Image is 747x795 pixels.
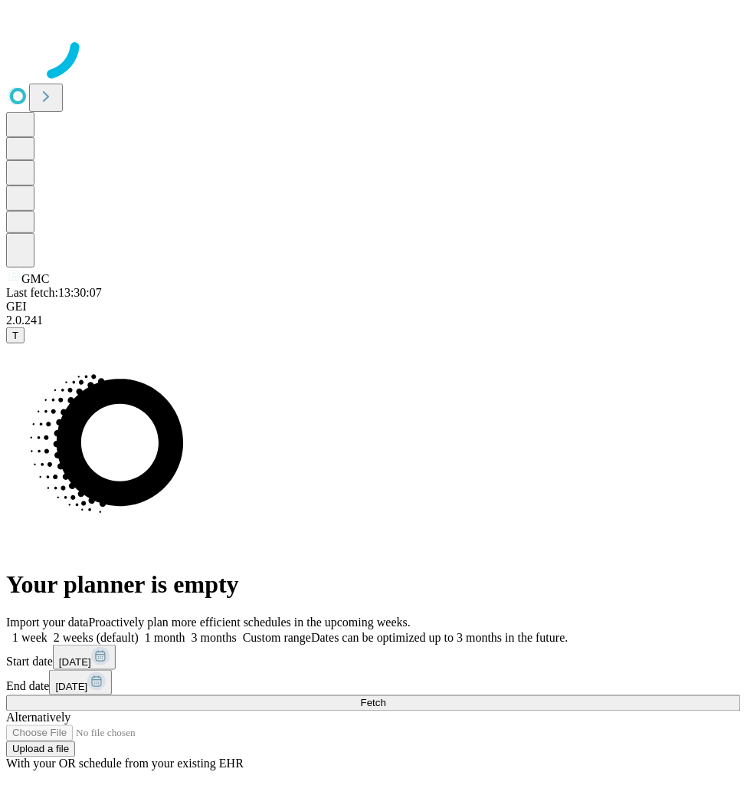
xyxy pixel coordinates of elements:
span: [DATE] [55,682,87,693]
span: Fetch [361,698,386,709]
span: With your OR schedule from your existing EHR [6,757,244,770]
span: Proactively plan more efficient schedules in the upcoming weeks. [89,616,411,629]
span: 1 month [145,631,185,644]
span: Import your data [6,616,89,629]
button: T [6,327,25,343]
span: [DATE] [59,656,91,668]
div: GEI [6,300,741,314]
div: End date [6,670,741,695]
span: T [12,330,18,341]
span: Custom range [243,631,311,644]
button: [DATE] [53,645,116,670]
span: Last fetch: 13:30:07 [6,286,102,299]
span: Alternatively [6,711,70,724]
span: 1 week [12,631,48,644]
h1: Your planner is empty [6,570,741,599]
button: Upload a file [6,741,75,757]
div: 2.0.241 [6,314,741,327]
button: Fetch [6,695,741,711]
span: Dates can be optimized up to 3 months in the future. [311,631,568,644]
button: [DATE] [49,670,112,695]
span: 3 months [192,631,237,644]
div: Start date [6,645,741,670]
span: GMC [21,272,49,285]
span: 2 weeks (default) [54,631,139,644]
